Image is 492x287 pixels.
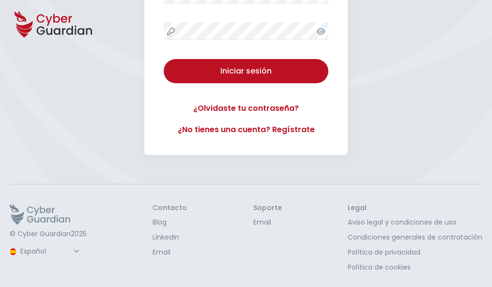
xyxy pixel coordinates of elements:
a: Condiciones generales de contratación [348,232,482,242]
h3: Soporte [253,204,282,212]
a: Aviso legal y condiciones de uso [348,217,482,227]
a: ¿No tienes una cuenta? Regístrate [164,124,328,136]
button: Iniciar sesión [164,59,328,83]
div: Iniciar sesión [171,65,321,77]
h3: Contacto [153,204,187,212]
a: LinkedIn [153,232,187,242]
img: region-logo [10,248,16,255]
p: © Cyber Guardian 2025 [10,230,87,239]
a: ¿Olvidaste tu contraseña? [164,103,328,114]
a: Política de cookies [348,262,482,272]
a: Blog [153,217,187,227]
a: Política de privacidad [348,247,482,257]
a: Email [153,247,187,257]
a: Email [253,217,282,227]
h3: Legal [348,204,482,212]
